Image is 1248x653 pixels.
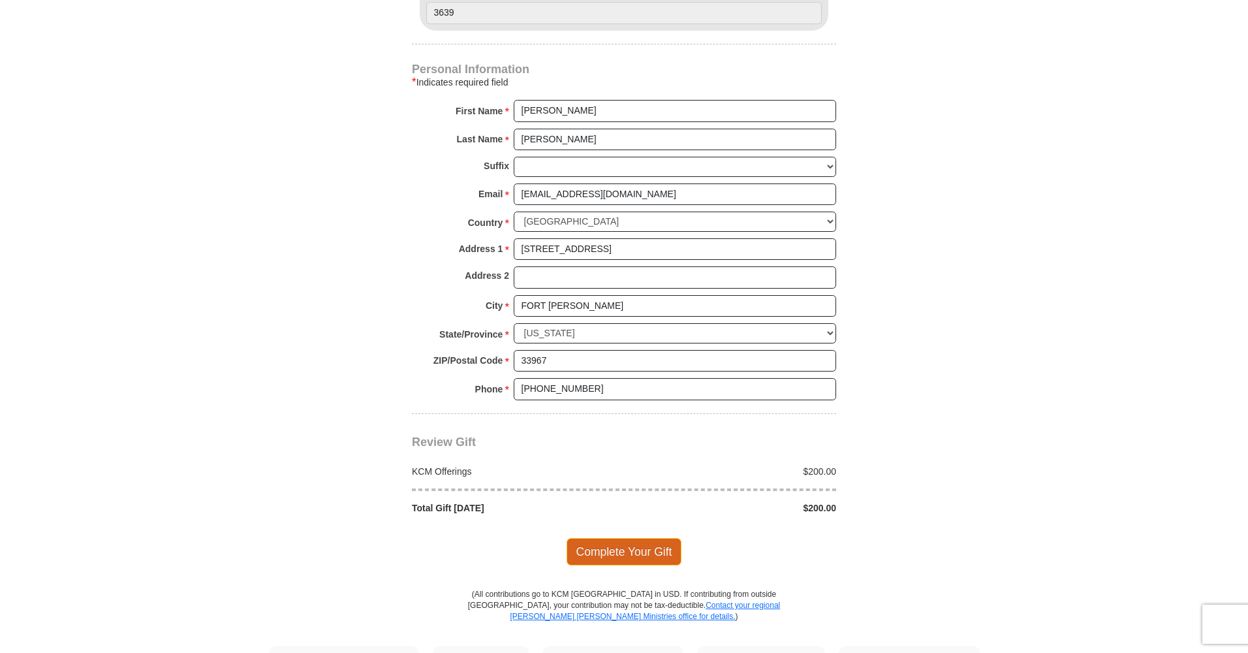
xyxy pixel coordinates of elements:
[624,465,843,478] div: $200.00
[426,2,822,24] input: Last 4
[412,64,836,74] h4: Personal Information
[433,351,503,370] strong: ZIP/Postal Code
[457,130,503,148] strong: Last Name
[412,436,476,449] span: Review Gift
[567,538,682,565] span: Complete Your Gift
[484,157,509,175] strong: Suffix
[412,74,836,90] div: Indicates required field
[478,185,503,203] strong: Email
[439,325,503,343] strong: State/Province
[475,380,503,398] strong: Phone
[468,214,503,232] strong: Country
[459,240,503,258] strong: Address 1
[467,589,781,646] p: (All contributions go to KCM [GEOGRAPHIC_DATA] in USD. If contributing from outside [GEOGRAPHIC_D...
[624,502,843,515] div: $200.00
[405,502,625,515] div: Total Gift [DATE]
[465,266,509,285] strong: Address 2
[486,296,503,315] strong: City
[405,465,625,478] div: KCM Offerings
[456,102,503,120] strong: First Name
